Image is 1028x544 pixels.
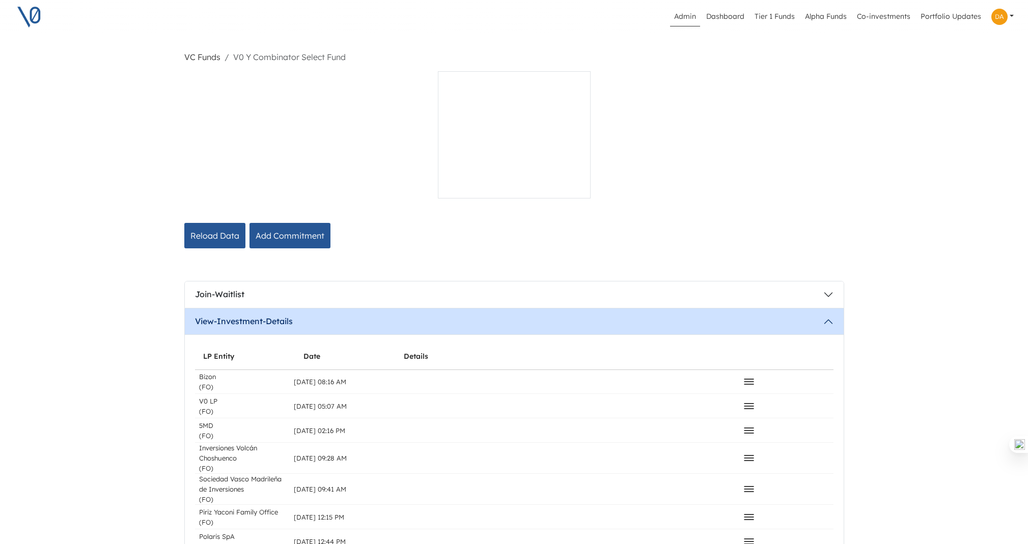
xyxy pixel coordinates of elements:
div: Details [404,352,428,361]
a: VC Funds [184,52,220,62]
img: V0 logo [16,4,42,30]
div: Bizon (FO) [199,371,216,392]
li: V0 Y Combinator Select Fund [220,51,346,63]
nav: breadcrumb [184,51,844,63]
div: [DATE] 12:15 PM [294,512,344,522]
div: LP Entity [203,352,234,361]
button: Add Commitment [249,223,330,248]
div: [DATE] 09:41 AM [294,484,346,494]
div: Piriz Yaconi Family Office (FO) [199,507,278,527]
div: Sociedad Vasco Madrileña de Inversiones (FO) [199,474,286,504]
div: [DATE] 02:16 PM [294,425,345,436]
div: Date [303,352,320,361]
div: [DATE] 09:28 AM [294,453,347,463]
button: Reload Data [184,223,245,248]
div: Inversiones Volcán Choshuenco (FO) [199,443,286,473]
a: Alpha Funds [801,7,851,26]
div: [DATE] 05:07 AM [294,401,347,411]
img: Profile [991,9,1008,25]
a: Admin [670,7,700,26]
a: Portfolio Updates [916,7,985,26]
div: [DATE] 08:16 AM [294,377,346,387]
button: View-Investment-Details [185,308,844,335]
a: Co-investments [853,7,914,26]
a: Tier 1 Funds [751,7,799,26]
button: Join-Waitlist [185,281,844,308]
a: Dashboard [702,7,748,26]
img: V0 Y Combinator Select Fund [466,129,563,141]
div: V0 LP (FO) [199,396,217,416]
div: 5MD (FO) [199,420,213,441]
img: one_i.png [1014,439,1025,450]
a: V0 Y Combinator Select Fund [184,71,844,211]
